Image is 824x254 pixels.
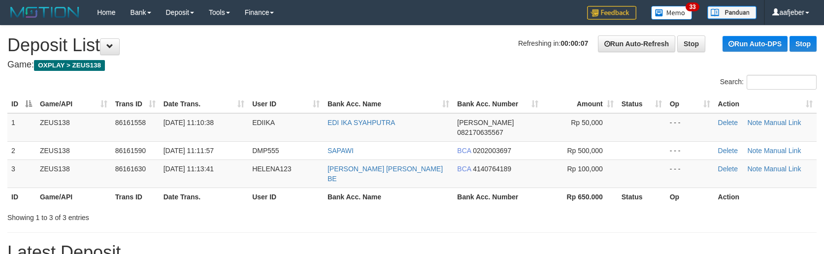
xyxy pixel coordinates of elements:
[542,188,618,206] th: Rp 650.000
[666,159,714,188] td: - - -
[115,165,146,173] span: 86161630
[34,60,105,71] span: OXPLAY > ZEUS138
[764,147,801,155] a: Manual Link
[324,95,453,113] th: Bank Acc. Name: activate to sort column ascending
[453,188,542,206] th: Bank Acc. Number
[686,2,699,11] span: 33
[747,119,762,127] a: Note
[7,60,817,70] h4: Game:
[457,128,503,136] span: Copy 082170635567 to clipboard
[36,188,111,206] th: Game/API
[111,188,160,206] th: Trans ID
[164,165,214,173] span: [DATE] 11:13:41
[473,165,511,173] span: Copy 4140764189 to clipboard
[328,119,395,127] a: EDI IKA SYAHPUTRA
[723,36,788,52] a: Run Auto-DPS
[571,119,603,127] span: Rp 50,000
[567,165,602,173] span: Rp 100,000
[36,113,111,142] td: ZEUS138
[747,75,817,90] input: Search:
[160,188,249,206] th: Date Trans.
[164,147,214,155] span: [DATE] 11:11:57
[747,147,762,155] a: Note
[36,141,111,159] td: ZEUS138
[666,141,714,159] td: - - -
[36,159,111,188] td: ZEUS138
[718,119,738,127] a: Delete
[328,147,354,155] a: SAPAWI
[7,159,36,188] td: 3
[764,165,801,173] a: Manual Link
[324,188,453,206] th: Bank Acc. Name
[457,165,471,173] span: BCA
[248,95,324,113] th: User ID: activate to sort column ascending
[248,188,324,206] th: User ID
[707,6,757,19] img: panduan.png
[666,95,714,113] th: Op: activate to sort column ascending
[7,141,36,159] td: 2
[457,147,471,155] span: BCA
[7,113,36,142] td: 1
[7,188,36,206] th: ID
[542,95,618,113] th: Amount: activate to sort column ascending
[567,147,602,155] span: Rp 500,000
[160,95,249,113] th: Date Trans.: activate to sort column ascending
[7,5,82,20] img: MOTION_logo.png
[111,95,160,113] th: Trans ID: activate to sort column ascending
[714,188,817,206] th: Action
[115,119,146,127] span: 86161558
[7,35,817,55] h1: Deposit List
[598,35,675,52] a: Run Auto-Refresh
[714,95,817,113] th: Action: activate to sort column ascending
[518,39,588,47] span: Refreshing in:
[473,147,511,155] span: Copy 0202003697 to clipboard
[457,119,514,127] span: [PERSON_NAME]
[252,165,291,173] span: HELENA123
[560,39,588,47] strong: 00:00:07
[252,119,275,127] span: EDIIKA
[764,119,801,127] a: Manual Link
[718,147,738,155] a: Delete
[252,147,279,155] span: DMP555
[587,6,636,20] img: Feedback.jpg
[651,6,692,20] img: Button%20Memo.svg
[666,113,714,142] td: - - -
[453,95,542,113] th: Bank Acc. Number: activate to sort column ascending
[790,36,817,52] a: Stop
[720,75,817,90] label: Search:
[747,165,762,173] a: Note
[115,147,146,155] span: 86161590
[677,35,705,52] a: Stop
[666,188,714,206] th: Op
[7,95,36,113] th: ID: activate to sort column descending
[618,188,666,206] th: Status
[618,95,666,113] th: Status: activate to sort column ascending
[36,95,111,113] th: Game/API: activate to sort column ascending
[718,165,738,173] a: Delete
[164,119,214,127] span: [DATE] 11:10:38
[328,165,443,183] a: [PERSON_NAME] [PERSON_NAME] BE
[7,209,336,222] div: Showing 1 to 3 of 3 entries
